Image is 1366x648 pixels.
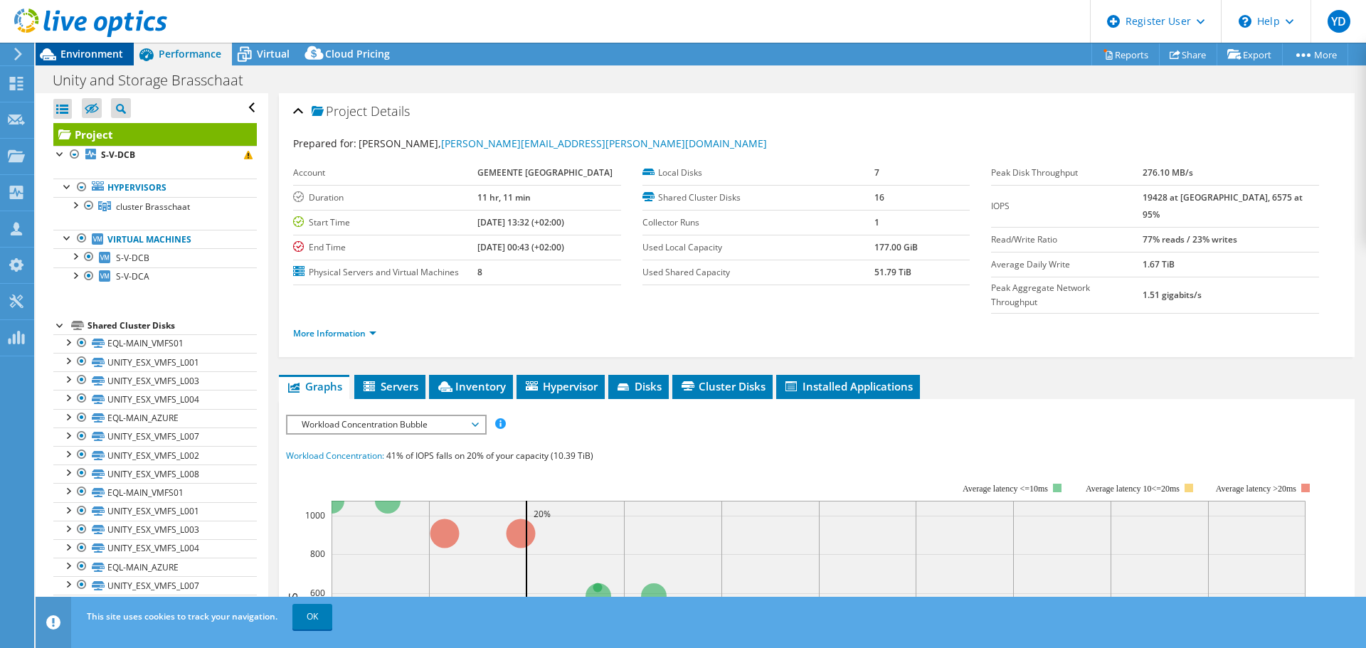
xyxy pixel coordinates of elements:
a: Virtual Machines [53,230,257,248]
a: S-V-DCA [53,267,257,286]
span: Hypervisor [524,379,598,393]
a: UNITY_ESX_VMFS_L004 [53,539,257,558]
span: This site uses cookies to track your navigation. [87,610,277,622]
a: More Information [293,327,376,339]
label: Read/Write Ratio [991,233,1143,247]
b: 51.79 TiB [874,266,911,278]
a: UNITY_ESX_VMFS_L002 [53,595,257,613]
label: Shared Cluster Disks [642,191,874,205]
label: Average Daily Write [991,257,1143,272]
b: 1.67 TiB [1143,258,1175,270]
a: S-V-DCB [53,248,257,267]
label: Collector Runs [642,216,874,230]
a: EQL-MAIN_AZURE [53,409,257,427]
b: [DATE] 13:32 (+02:00) [477,216,564,228]
span: Cluster Disks [679,379,766,393]
a: cluster Brasschaat [53,197,257,216]
a: UNITY_ESX_VMFS_L008 [53,464,257,483]
a: OK [292,604,332,630]
span: Virtual [257,47,290,60]
label: Used Shared Capacity [642,265,874,280]
a: Reports [1091,43,1160,65]
label: Start Time [293,216,477,230]
h1: Unity and Storage Brasschaat [46,73,265,88]
span: Workload Concentration Bubble [295,416,477,433]
a: More [1282,43,1348,65]
label: Peak Aggregate Network Throughput [991,281,1143,309]
span: Environment [60,47,123,60]
b: 19428 at [GEOGRAPHIC_DATA], 6575 at 95% [1143,191,1303,221]
a: UNITY_ESX_VMFS_L003 [53,521,257,539]
span: Workload Concentration: [286,450,384,462]
label: IOPS [991,199,1143,213]
b: GEMEENTE [GEOGRAPHIC_DATA] [477,166,613,179]
b: 276.10 MB/s [1143,166,1193,179]
a: Project [53,123,257,146]
span: Project [312,105,367,119]
a: UNITY_ESX_VMFS_L001 [53,353,257,371]
label: Prepared for: [293,137,356,150]
span: cluster Brasschaat [116,201,190,213]
label: Local Disks [642,166,874,180]
b: 16 [874,191,884,203]
b: 11 hr, 11 min [477,191,531,203]
a: UNITY_ESX_VMFS_L003 [53,371,257,390]
span: Graphs [286,379,342,393]
text: 1000 [305,509,325,521]
span: Performance [159,47,221,60]
b: 77% reads / 23% writes [1143,233,1237,245]
a: UNITY_ESX_VMFS_L007 [53,576,257,595]
span: Inventory [436,379,506,393]
b: 1 [874,216,879,228]
span: [PERSON_NAME], [359,137,767,150]
div: Shared Cluster Disks [88,317,257,334]
a: EQL-MAIN_VMFS01 [53,483,257,501]
a: Share [1159,43,1217,65]
span: Disks [615,379,662,393]
b: 177.00 GiB [874,241,918,253]
span: YD [1328,10,1350,33]
a: UNITY_ESX_VMFS_L004 [53,390,257,408]
text: 20% [534,508,551,520]
a: UNITY_ESX_VMFS_L001 [53,502,257,521]
a: Hypervisors [53,179,257,197]
a: UNITY_ESX_VMFS_L007 [53,427,257,446]
a: UNITY_ESX_VMFS_L002 [53,446,257,464]
b: S-V-DCB [101,149,135,161]
label: Duration [293,191,477,205]
label: Peak Disk Throughput [991,166,1143,180]
svg: \n [1239,15,1251,28]
b: [DATE] 00:43 (+02:00) [477,241,564,253]
a: S-V-DCB [53,146,257,164]
label: Account [293,166,477,180]
span: Cloud Pricing [325,47,390,60]
span: Details [371,102,410,119]
span: Installed Applications [783,379,913,393]
text: 800 [310,548,325,560]
a: [PERSON_NAME][EMAIL_ADDRESS][PERSON_NAME][DOMAIN_NAME] [441,137,767,150]
b: 8 [477,266,482,278]
span: S-V-DCA [116,270,149,282]
a: Export [1217,43,1283,65]
label: Physical Servers and Virtual Machines [293,265,477,280]
span: Servers [361,379,418,393]
tspan: Average latency <=10ms [963,484,1048,494]
span: S-V-DCB [116,252,149,264]
text: 600 [310,587,325,599]
b: 7 [874,166,879,179]
label: End Time [293,240,477,255]
label: Used Local Capacity [642,240,874,255]
a: EQL-MAIN_AZURE [53,558,257,576]
text: Average latency >20ms [1216,484,1296,494]
b: 1.51 gigabits/s [1143,289,1202,301]
a: EQL-MAIN_VMFS01 [53,334,257,353]
tspan: Average latency 10<=20ms [1086,484,1180,494]
span: 41% of IOPS falls on 20% of your capacity (10.39 TiB) [386,450,593,462]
